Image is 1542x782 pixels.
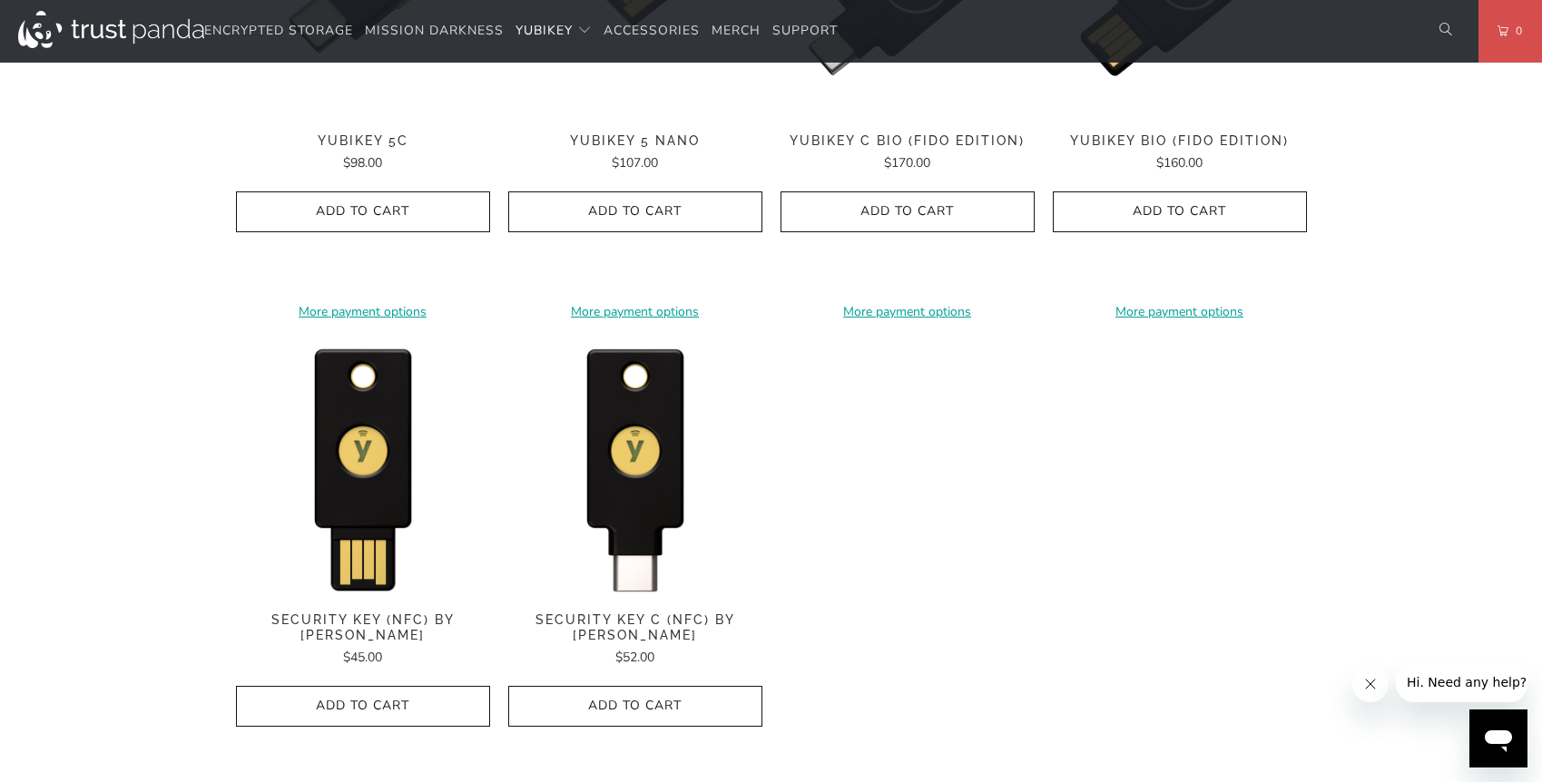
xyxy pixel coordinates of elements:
span: 0 [1508,21,1523,41]
button: Add to Cart [508,686,762,727]
img: Security Key (NFC) by Yubico - Trust Panda [236,340,490,594]
span: $98.00 [343,154,382,171]
a: Security Key C (NFC) by [PERSON_NAME] $52.00 [508,612,762,668]
span: Add to Cart [527,699,743,714]
iframe: Close message [1352,666,1389,702]
a: YubiKey C Bio (FIDO Edition) $170.00 [781,133,1035,173]
span: Support [772,22,838,39]
span: YubiKey C Bio (FIDO Edition) [781,133,1035,149]
iframe: Message from company [1396,662,1527,702]
img: Trust Panda Australia [18,11,204,48]
span: YubiKey 5C [236,133,490,149]
span: Security Key C (NFC) by [PERSON_NAME] [508,612,762,643]
span: $52.00 [615,649,654,666]
nav: Translation missing: en.navigation.header.main_nav [204,10,838,53]
span: Mission Darkness [365,22,504,39]
a: Encrypted Storage [204,10,353,53]
a: YubiKey 5C $98.00 [236,133,490,173]
span: Security Key (NFC) by [PERSON_NAME] [236,612,490,643]
span: Add to Cart [527,204,743,220]
a: Merch [712,10,761,53]
a: Security Key (NFC) by Yubico - Trust Panda Security Key (NFC) by Yubico - Trust Panda [236,340,490,594]
span: Add to Cart [255,699,471,714]
a: More payment options [1053,302,1307,322]
span: $107.00 [612,154,658,171]
a: Accessories [604,10,700,53]
button: Add to Cart [781,191,1035,232]
span: Merch [712,22,761,39]
a: Mission Darkness [365,10,504,53]
span: Accessories [604,22,700,39]
a: More payment options [508,302,762,322]
a: More payment options [236,302,490,322]
span: Add to Cart [800,204,1016,220]
summary: YubiKey [516,10,592,53]
span: YubiKey [516,22,573,39]
span: $45.00 [343,649,382,666]
img: Security Key C (NFC) by Yubico - Trust Panda [508,340,762,594]
span: Encrypted Storage [204,22,353,39]
button: Add to Cart [1053,191,1307,232]
span: YubiKey Bio (FIDO Edition) [1053,133,1307,149]
button: Add to Cart [236,191,490,232]
a: YubiKey 5 Nano $107.00 [508,133,762,173]
span: Add to Cart [1072,204,1288,220]
span: $160.00 [1156,154,1203,171]
span: YubiKey 5 Nano [508,133,762,149]
a: Security Key C (NFC) by Yubico - Trust Panda Security Key C (NFC) by Yubico - Trust Panda [508,340,762,594]
a: Security Key (NFC) by [PERSON_NAME] $45.00 [236,612,490,668]
button: Add to Cart [236,686,490,727]
span: Add to Cart [255,204,471,220]
a: Support [772,10,838,53]
iframe: Button to launch messaging window [1469,709,1527,767]
a: More payment options [781,302,1035,322]
a: YubiKey Bio (FIDO Edition) $160.00 [1053,133,1307,173]
button: Add to Cart [508,191,762,232]
span: $170.00 [884,154,930,171]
